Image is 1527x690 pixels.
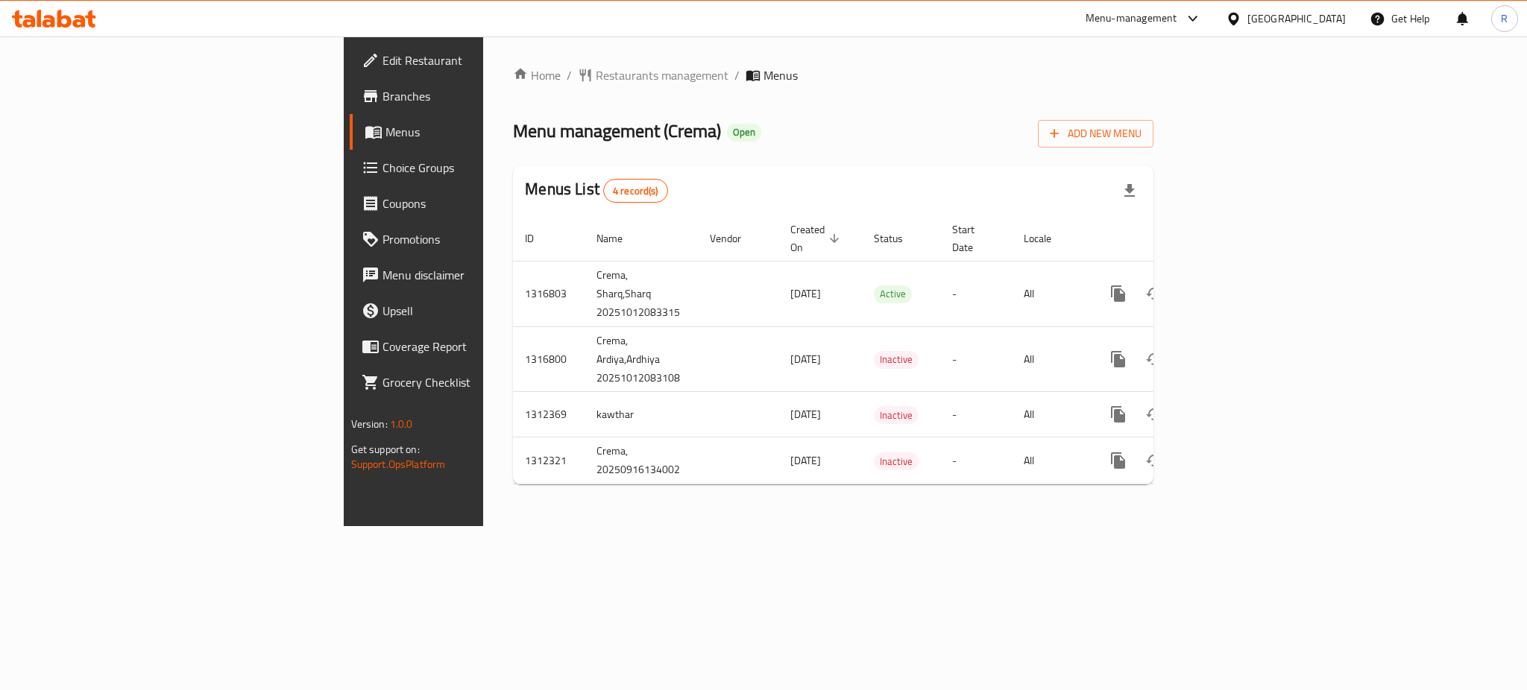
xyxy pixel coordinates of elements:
a: Menus [350,114,599,150]
div: Inactive [874,351,919,369]
span: Inactive [874,351,919,368]
td: - [940,326,1012,392]
span: Menu management ( Crema ) [513,114,721,148]
th: Actions [1089,216,1256,262]
div: Total records count [603,179,668,203]
td: All [1012,437,1089,484]
a: Upsell [350,293,599,329]
a: Choice Groups [350,150,599,186]
span: Get support on: [351,440,420,459]
td: Crema, 20250916134002 [585,437,698,484]
td: All [1012,326,1089,392]
div: Open [727,124,761,142]
span: Version: [351,414,388,434]
a: Menu disclaimer [350,257,599,293]
span: 1.0.0 [390,414,413,434]
td: - [940,392,1012,437]
div: [GEOGRAPHIC_DATA] [1247,10,1346,27]
span: Coupons [382,194,587,212]
span: [DATE] [790,349,821,369]
td: kawthar [585,392,698,437]
a: Support.OpsPlatform [351,455,446,474]
span: Grocery Checklist [382,373,587,391]
a: Branches [350,78,599,114]
span: Restaurants management [596,66,728,84]
span: Created On [790,221,844,256]
button: more [1101,341,1136,377]
span: ID [525,230,553,247]
td: All [1012,261,1089,326]
span: Inactive [874,453,919,470]
a: Coupons [350,186,599,221]
td: - [940,261,1012,326]
div: Export file [1112,173,1147,209]
span: 4 record(s) [604,184,667,198]
span: Upsell [382,302,587,320]
span: Start Date [952,221,994,256]
td: - [940,437,1012,484]
nav: breadcrumb [513,66,1153,84]
span: Add New Menu [1050,124,1142,143]
table: enhanced table [513,216,1256,485]
td: Crema, Ardiya,Ardhiya 20251012083108 [585,326,698,392]
button: Change Status [1136,341,1172,377]
span: [DATE] [790,451,821,470]
span: Menus [385,123,587,141]
span: Inactive [874,407,919,424]
span: Edit Restaurant [382,51,587,69]
div: Inactive [874,406,919,424]
a: Promotions [350,221,599,257]
span: Coverage Report [382,338,587,355]
span: Promotions [382,230,587,248]
span: Menu disclaimer [382,266,587,284]
a: Grocery Checklist [350,364,599,400]
span: Locale [1024,230,1071,247]
span: [DATE] [790,284,821,303]
span: Active [874,285,912,303]
button: more [1101,396,1136,432]
span: Branches [382,87,587,105]
span: Choice Groups [382,159,587,177]
span: Status [874,230,922,247]
button: Change Status [1136,276,1172,311]
button: Change Status [1136,396,1172,432]
li: / [734,66,740,84]
span: Open [727,126,761,139]
span: Name [596,230,642,247]
div: Menu-management [1086,10,1177,28]
span: Menus [763,66,798,84]
a: Coverage Report [350,329,599,364]
h2: Menus List [525,178,667,203]
span: R [1501,10,1508,27]
td: Crema, Sharq,Sharq 20251012083315 [585,261,698,326]
button: Change Status [1136,443,1172,478]
span: [DATE] [790,405,821,424]
button: more [1101,443,1136,478]
button: Add New Menu [1038,120,1153,148]
span: Vendor [710,230,761,247]
a: Restaurants management [578,66,728,84]
td: All [1012,392,1089,437]
button: more [1101,276,1136,311]
a: Edit Restaurant [350,42,599,78]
